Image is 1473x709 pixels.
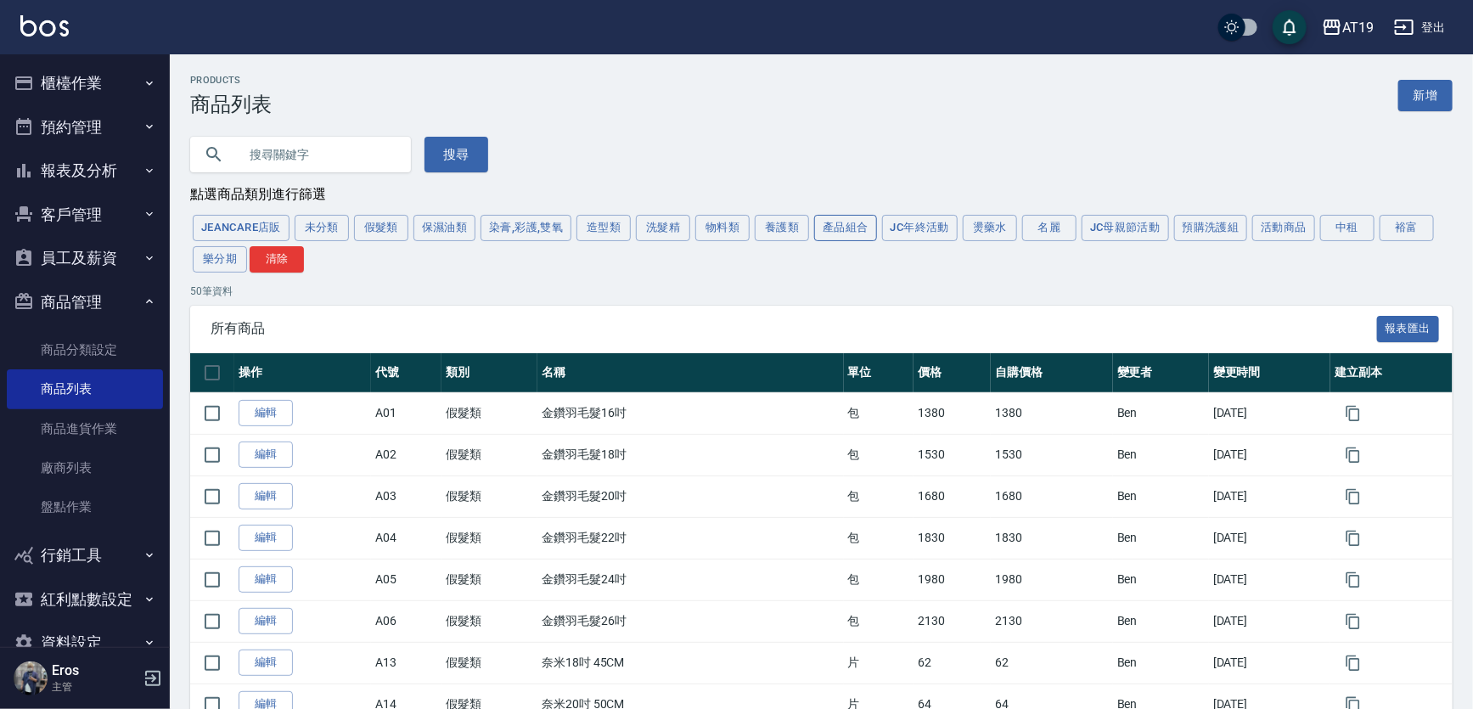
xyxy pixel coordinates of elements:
td: Ben [1113,642,1209,684]
button: 資料設定 [7,621,163,665]
td: 假髮類 [441,517,537,559]
td: 金鑽羽毛髮22吋 [537,517,843,559]
button: 登出 [1387,12,1453,43]
th: 代號 [371,353,441,393]
td: 包 [844,475,914,517]
button: 員工及薪資 [7,236,163,280]
td: 包 [844,392,914,434]
a: 商品進貨作業 [7,409,163,448]
td: 62 [914,642,991,684]
button: 預約管理 [7,105,163,149]
td: 片 [844,642,914,684]
td: 1530 [914,434,991,475]
button: 產品組合 [814,215,877,241]
td: 金鑽羽毛髮20吋 [537,475,843,517]
button: 燙藥水 [963,215,1017,241]
td: 1830 [914,517,991,559]
td: 奈米18吋 45CM [537,642,843,684]
td: A03 [371,475,441,517]
td: 金鑽羽毛髮26吋 [537,600,843,642]
td: 1380 [991,392,1113,434]
th: 價格 [914,353,991,393]
td: 1680 [914,475,991,517]
td: Ben [1113,434,1209,475]
button: 櫃檯作業 [7,61,163,105]
td: 假髮類 [441,642,537,684]
a: 編輯 [239,525,293,551]
a: 商品分類設定 [7,330,163,369]
td: 假髮類 [441,600,537,642]
h3: 商品列表 [190,93,272,116]
th: 單位 [844,353,914,393]
td: 包 [844,517,914,559]
td: 2130 [991,600,1113,642]
button: JeanCare店販 [193,215,290,241]
td: 假髮類 [441,475,537,517]
td: 1980 [991,559,1113,600]
button: 樂分期 [193,246,247,273]
td: Ben [1113,517,1209,559]
button: 清除 [250,246,304,273]
img: Logo [20,15,69,37]
td: [DATE] [1209,559,1331,600]
th: 變更者 [1113,353,1209,393]
button: 活動商品 [1252,215,1315,241]
button: 報表匯出 [1377,316,1440,342]
button: save [1273,10,1307,44]
td: [DATE] [1209,642,1331,684]
td: 1980 [914,559,991,600]
td: Ben [1113,475,1209,517]
button: JC年終活動 [882,215,958,241]
a: 編輯 [239,650,293,676]
a: 新增 [1398,80,1453,111]
a: 盤點作業 [7,487,163,526]
td: A02 [371,434,441,475]
a: 廠商列表 [7,448,163,487]
button: 預購洗護組 [1174,215,1248,241]
button: 中租 [1320,215,1375,241]
td: 假髮類 [441,434,537,475]
h2: Products [190,75,272,86]
th: 操作 [234,353,371,393]
button: 假髮類 [354,215,408,241]
td: 62 [991,642,1113,684]
td: 金鑽羽毛髮18吋 [537,434,843,475]
td: 假髮類 [441,392,537,434]
a: 商品列表 [7,369,163,408]
th: 自購價格 [991,353,1113,393]
td: [DATE] [1209,392,1331,434]
button: 客戶管理 [7,193,163,237]
td: 包 [844,600,914,642]
a: 報表匯出 [1377,319,1440,335]
td: 2130 [914,600,991,642]
p: 50 筆資料 [190,284,1453,299]
button: 裕富 [1380,215,1434,241]
button: 未分類 [295,215,349,241]
td: A13 [371,642,441,684]
td: A01 [371,392,441,434]
button: 行銷工具 [7,533,163,577]
button: 養護類 [755,215,809,241]
td: A04 [371,517,441,559]
button: 紅利點數設定 [7,577,163,622]
div: AT19 [1342,17,1374,38]
td: 1530 [991,434,1113,475]
button: JC母親節活動 [1082,215,1169,241]
button: 造型類 [576,215,631,241]
div: 點選商品類別進行篩選 [190,186,1453,204]
th: 變更時間 [1209,353,1331,393]
td: 假髮類 [441,559,537,600]
span: 所有商品 [211,320,1377,337]
p: 主管 [52,679,138,695]
button: 搜尋 [424,137,488,172]
button: 洗髮精 [636,215,690,241]
td: Ben [1113,600,1209,642]
a: 編輯 [239,442,293,468]
button: 保濕油類 [413,215,476,241]
td: [DATE] [1209,434,1331,475]
a: 編輯 [239,483,293,509]
td: 金鑽羽毛髮24吋 [537,559,843,600]
input: 搜尋關鍵字 [238,132,397,177]
td: 金鑽羽毛髮16吋 [537,392,843,434]
td: A06 [371,600,441,642]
